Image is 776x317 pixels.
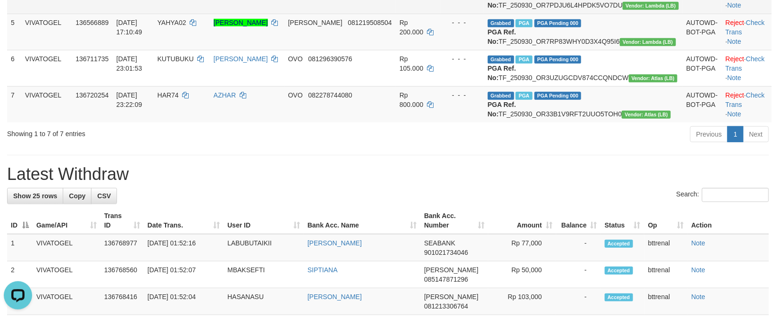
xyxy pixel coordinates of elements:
[556,207,601,234] th: Balance: activate to sort column ascending
[727,1,742,9] a: Note
[7,207,33,234] th: ID: activate to sort column descending
[21,50,72,86] td: VIVATOGEL
[726,91,765,108] a: Check Trans
[158,55,194,63] span: KUTUBUKU
[288,55,303,63] span: OVO
[644,288,688,315] td: bttrenal
[727,74,742,81] a: Note
[623,2,679,10] span: Vendor URL: https://dashboard.q2checkout.com/secure
[33,207,100,234] th: Game/API: activate to sort column ascending
[158,91,179,99] span: HAR74
[484,50,683,86] td: TF_250930_OR3UZUGCDV874CCQNDCW
[91,188,117,204] a: CSV
[21,14,72,50] td: VIVATOGEL
[488,19,514,27] span: Grabbed
[158,19,186,26] span: YAHYA02
[743,126,769,142] a: Next
[727,110,742,118] a: Note
[400,19,424,36] span: Rp 200.000
[726,19,744,26] a: Reject
[726,55,765,72] a: Check Trans
[224,261,304,288] td: MBAKSEFTI
[348,19,392,26] span: Copy 081219508504 to clipboard
[688,207,769,234] th: Action
[629,74,678,82] span: Vendor URL: https://dashboard.q2checkout.com/secure
[692,293,706,301] a: Note
[69,192,85,200] span: Copy
[488,56,514,64] span: Grabbed
[722,50,772,86] td: · ·
[727,126,743,142] a: 1
[100,234,144,261] td: 136768977
[620,38,676,46] span: Vendor URL: https://dashboard.q2checkout.com/secure
[726,91,744,99] a: Reject
[7,261,33,288] td: 2
[683,14,722,50] td: AUTOWD-BOT-PGA
[444,18,480,27] div: - - -
[7,188,63,204] a: Show 25 rows
[488,101,516,118] b: PGA Ref. No:
[484,86,683,122] td: TF_250930_OR33B1V9RFT2UUO5TOH0
[484,14,683,50] td: TF_250930_OR7RP83WHY0D3X4Q95I6
[7,125,316,138] div: Showing 1 to 7 of 7 entries
[690,126,728,142] a: Previous
[308,293,362,301] a: [PERSON_NAME]
[605,267,633,275] span: Accepted
[224,288,304,315] td: HASANASU
[75,91,108,99] span: 136720254
[97,192,111,200] span: CSV
[424,239,455,247] span: SEABANK
[288,91,303,99] span: OVO
[33,234,100,261] td: VIVATOGEL
[308,266,338,274] a: SIPTIANA
[722,14,772,50] td: · ·
[100,288,144,315] td: 136768416
[605,240,633,248] span: Accepted
[516,19,532,27] span: Marked by bttwdluis
[420,207,488,234] th: Bank Acc. Number: activate to sort column ascending
[224,234,304,261] td: LABUBUTAIKII
[400,55,424,72] span: Rp 105.000
[144,261,224,288] td: [DATE] 01:52:07
[13,192,57,200] span: Show 25 rows
[601,207,644,234] th: Status: activate to sort column ascending
[444,90,480,100] div: - - -
[424,293,478,301] span: [PERSON_NAME]
[556,234,601,261] td: -
[444,54,480,64] div: - - -
[75,19,108,26] span: 136566889
[100,261,144,288] td: 136768560
[308,55,352,63] span: Copy 081296390576 to clipboard
[117,19,142,36] span: [DATE] 17:10:49
[400,91,424,108] span: Rp 800.000
[4,4,32,32] button: Open LiveChat chat widget
[516,56,532,64] span: Marked by bttrenal
[556,261,601,288] td: -
[144,234,224,261] td: [DATE] 01:52:16
[622,111,671,119] span: Vendor URL: https://dashboard.q2checkout.com/secure
[534,92,582,100] span: PGA Pending
[7,86,21,122] td: 7
[214,91,236,99] a: AZHAR
[63,188,92,204] a: Copy
[556,288,601,315] td: -
[424,266,478,274] span: [PERSON_NAME]
[488,28,516,45] b: PGA Ref. No:
[424,302,468,310] span: Copy 081213306764 to clipboard
[692,239,706,247] a: Note
[488,65,516,81] b: PGA Ref. No:
[726,19,765,36] a: Check Trans
[488,261,556,288] td: Rp 50,000
[534,19,582,27] span: PGA Pending
[727,38,742,45] a: Note
[100,207,144,234] th: Trans ID: activate to sort column ascending
[144,207,224,234] th: Date Trans.: activate to sort column ascending
[117,55,142,72] span: [DATE] 23:01:53
[75,55,108,63] span: 136711735
[214,55,268,63] a: [PERSON_NAME]
[214,19,268,26] a: [PERSON_NAME]
[304,207,420,234] th: Bank Acc. Name: activate to sort column ascending
[692,266,706,274] a: Note
[644,234,688,261] td: bttrenal
[7,234,33,261] td: 1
